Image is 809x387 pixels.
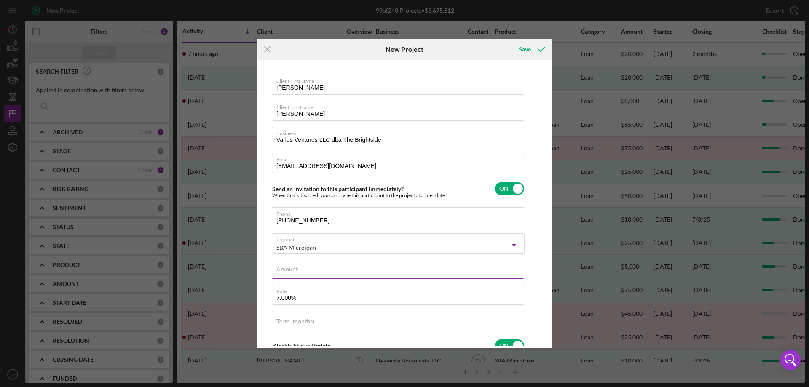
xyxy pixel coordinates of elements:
[276,266,298,272] label: Amount
[272,185,404,192] label: Send an invitation to this participant immediately?
[276,127,524,136] label: Business
[272,192,446,198] div: When this is disabled, you can invite this participant to the project at a later date.
[386,45,423,53] h6: New Project
[276,244,316,251] div: SBA Microloan
[519,41,531,58] div: Save
[272,342,330,349] label: Weekly Status Update
[276,285,524,294] label: Rate
[276,153,524,163] label: Email
[276,101,524,110] label: Client Last Name
[276,75,524,84] label: Client First Name
[510,41,552,58] button: Save
[780,350,801,370] div: Open Intercom Messenger
[276,208,524,217] label: Phone
[276,318,314,325] label: Term (months)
